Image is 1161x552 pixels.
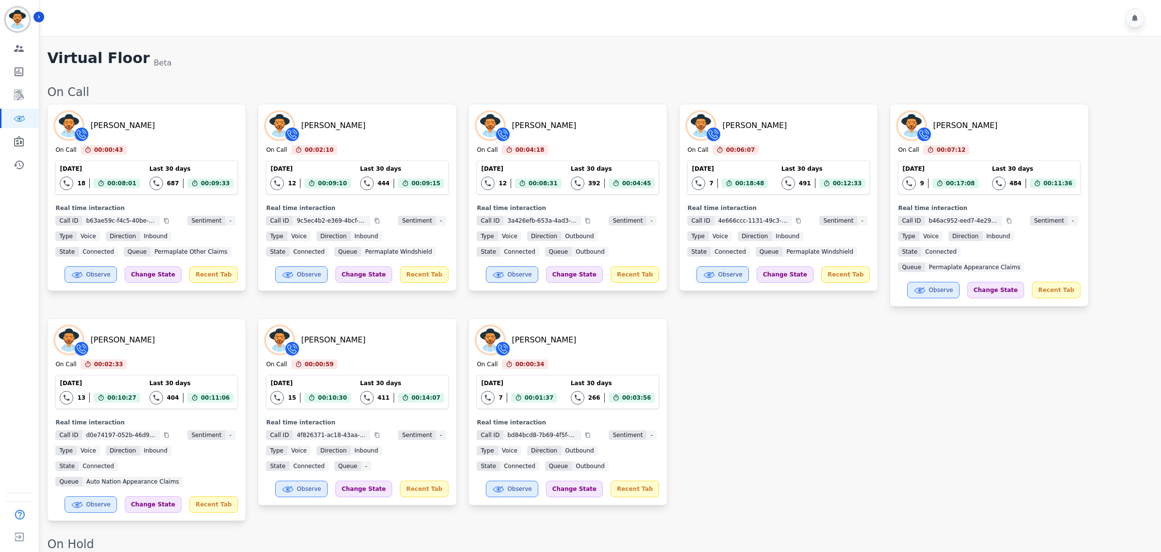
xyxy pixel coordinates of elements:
[500,247,539,257] span: connected
[919,231,943,241] span: voice
[561,231,598,241] span: outbound
[106,446,140,455] span: Direction
[498,231,521,241] span: voice
[898,146,919,155] div: On Call
[726,145,755,155] span: 00:06:07
[77,231,100,241] span: voice
[898,262,925,272] span: Queue
[477,360,498,369] div: On Call
[398,216,436,226] span: Sentiment
[561,446,598,455] span: outbound
[622,393,651,403] span: 00:03:56
[436,216,446,226] span: -
[907,282,960,298] button: Observe
[529,179,558,188] span: 00:08:31
[500,461,539,471] span: connected
[266,360,287,369] div: On Call
[481,379,557,387] div: [DATE]
[709,231,732,241] span: voice
[647,216,656,226] span: -
[318,393,347,403] span: 00:10:30
[512,334,576,346] div: [PERSON_NAME]
[933,120,997,131] div: [PERSON_NAME]
[948,231,982,241] span: Direction
[687,204,870,212] div: Real time interaction
[481,165,561,173] div: [DATE]
[55,477,82,487] span: Queue
[772,231,803,241] span: inbound
[293,216,370,226] span: 9c5ec4b2-e369-4bcf-b630-de0d074d9bb9
[477,216,503,226] span: Call ID
[287,446,311,455] span: voice
[527,446,561,455] span: Direction
[611,266,659,283] div: Recent Tab
[833,179,862,188] span: 00:12:33
[527,231,561,241] span: Direction
[572,247,609,257] span: Outbound
[316,446,350,455] span: Direction
[154,57,172,69] div: Beta
[77,446,100,455] span: voice
[225,430,235,440] span: -
[757,266,813,283] div: Change State
[60,165,140,173] div: [DATE]
[609,430,647,440] span: Sentiment
[545,247,572,257] span: Queue
[687,216,714,226] span: Call ID
[400,481,448,497] div: Recent Tab
[361,247,436,257] span: Permaplate Windshield
[149,379,234,387] div: Last 30 days
[982,231,1014,241] span: inbound
[55,204,238,212] div: Real time interaction
[378,179,390,187] div: 444
[714,216,792,226] span: 4e666ccc-1131-49c3-9ac3-f12d307db8b6
[1010,179,1022,187] div: 484
[275,481,328,497] button: Observe
[687,112,714,139] img: Avatar
[124,247,150,257] span: Queue
[266,204,448,212] div: Real time interaction
[289,247,329,257] span: connected
[270,165,350,173] div: [DATE]
[588,394,600,402] div: 266
[902,165,979,173] div: [DATE]
[266,247,289,257] span: State
[503,430,581,440] span: bd84bcd8-7b69-4f5f-abd8-c7c47f193fc0
[79,461,118,471] span: connected
[77,179,85,187] div: 18
[55,446,77,455] span: Type
[477,247,500,257] span: State
[937,145,966,155] span: 00:07:12
[55,231,77,241] span: Type
[1032,282,1080,298] div: Recent Tab
[546,481,603,497] div: Change State
[711,247,750,257] span: connected
[898,112,925,139] img: Avatar
[83,477,183,487] span: Auto Nation Appearance Claims
[412,393,441,403] span: 00:14:07
[782,247,857,257] span: Permaplate Windshield
[6,8,29,31] img: Bordered avatar
[94,145,123,155] span: 00:00:43
[398,430,436,440] span: Sentiment
[525,393,554,403] span: 00:01:37
[77,394,85,402] div: 13
[55,430,82,440] span: Call ID
[201,393,230,403] span: 00:11:06
[297,271,321,278] span: Observe
[288,179,296,187] div: 12
[125,266,182,283] div: Change State
[266,461,289,471] span: State
[47,84,1151,100] div: On Call
[992,165,1077,173] div: Last 30 days
[79,247,118,257] span: connected
[288,394,296,402] div: 15
[360,379,445,387] div: Last 30 days
[305,359,334,369] span: 00:00:59
[1068,216,1078,226] span: -
[799,179,811,187] div: 491
[94,359,123,369] span: 00:02:33
[65,266,117,283] button: Observe
[709,179,713,187] div: 7
[821,266,870,283] div: Recent Tab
